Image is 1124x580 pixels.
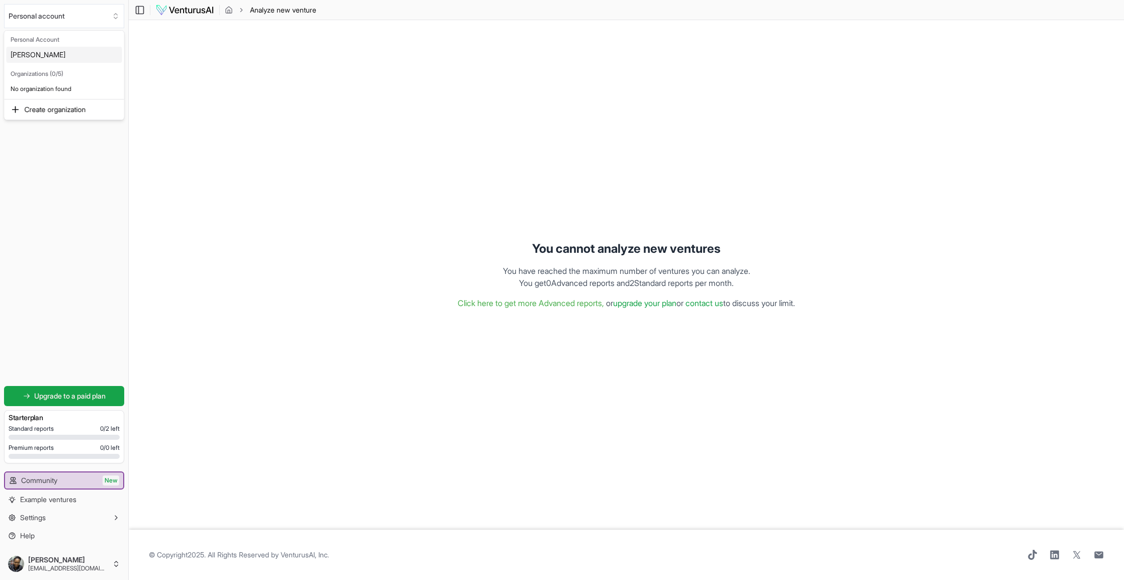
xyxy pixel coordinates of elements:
div: Personal Account [7,33,122,47]
div: [PERSON_NAME] [7,47,122,63]
p: No organization found [7,81,122,97]
div: Suggestions [5,100,124,120]
div: Create organization [7,102,122,118]
div: Suggestions [5,31,124,99]
div: Organizations (0/5) [7,67,122,81]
